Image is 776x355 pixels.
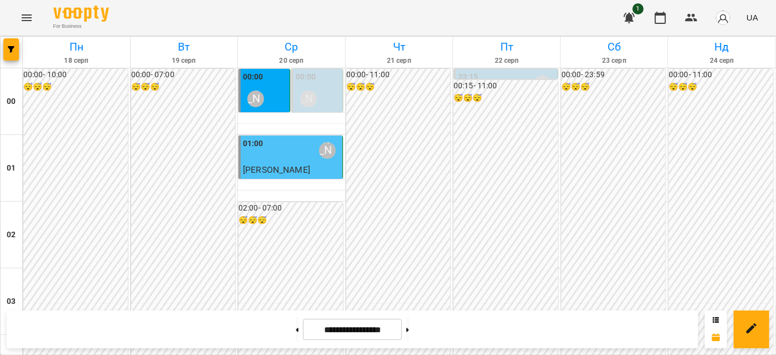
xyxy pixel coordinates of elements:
span: UA [747,12,758,23]
h6: Пт [455,38,559,56]
h6: 24 серп [670,56,774,66]
h6: 00:00 - 23:59 [561,69,666,81]
button: Menu [13,4,40,31]
h6: 00:15 - 11:00 [454,80,558,92]
div: Венюкова Єлизавета [534,76,551,92]
h6: 00 [7,96,16,108]
h6: Вт [132,38,236,56]
h6: 03 [7,296,16,308]
h6: 18 серп [24,56,128,66]
label: 00:00 [243,71,263,83]
h6: 😴😴😴 [23,81,128,93]
span: [PERSON_NAME] [243,164,310,175]
h6: Сб [563,38,666,56]
div: Венюкова Єлизавета [319,142,336,159]
h6: 00:00 - 11:00 [346,69,451,81]
h6: 22 серп [455,56,559,66]
h6: 😴😴😴 [238,214,343,227]
h6: 01 [7,162,16,174]
h6: Ср [240,38,344,56]
p: індивід МА 45 хв [243,177,340,190]
div: Венюкова Єлизавета [300,91,317,107]
span: For Business [53,23,109,30]
h6: 😴😴😴 [454,92,558,104]
h6: 😴😴😴 [346,81,451,93]
div: Венюкова Єлизавета [247,91,264,107]
h6: Нд [670,38,774,56]
h6: Чт [347,38,451,56]
h6: Пн [24,38,128,56]
h6: 😴😴😴 [131,81,236,93]
h6: 19 серп [132,56,236,66]
label: 00:00 [296,71,316,83]
h6: 02:00 - 07:00 [238,202,343,214]
h6: 00:00 - 11:00 [669,69,773,81]
h6: 😴😴😴 [561,81,666,93]
p: 0 [296,112,340,125]
img: avatar_s.png [715,10,731,26]
h6: 00:00 - 07:00 [131,69,236,81]
h6: 02 [7,229,16,241]
button: UA [742,7,763,28]
h6: 20 серп [240,56,344,66]
span: 1 [633,3,644,14]
h6: 😴😴😴 [669,81,773,93]
label: 01:00 [243,138,263,150]
img: Voopty Logo [53,6,109,22]
label: 23:15 [458,71,479,83]
h6: 00:00 - 10:00 [23,69,128,81]
h6: 23 серп [563,56,666,66]
h6: 21 серп [347,56,451,66]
